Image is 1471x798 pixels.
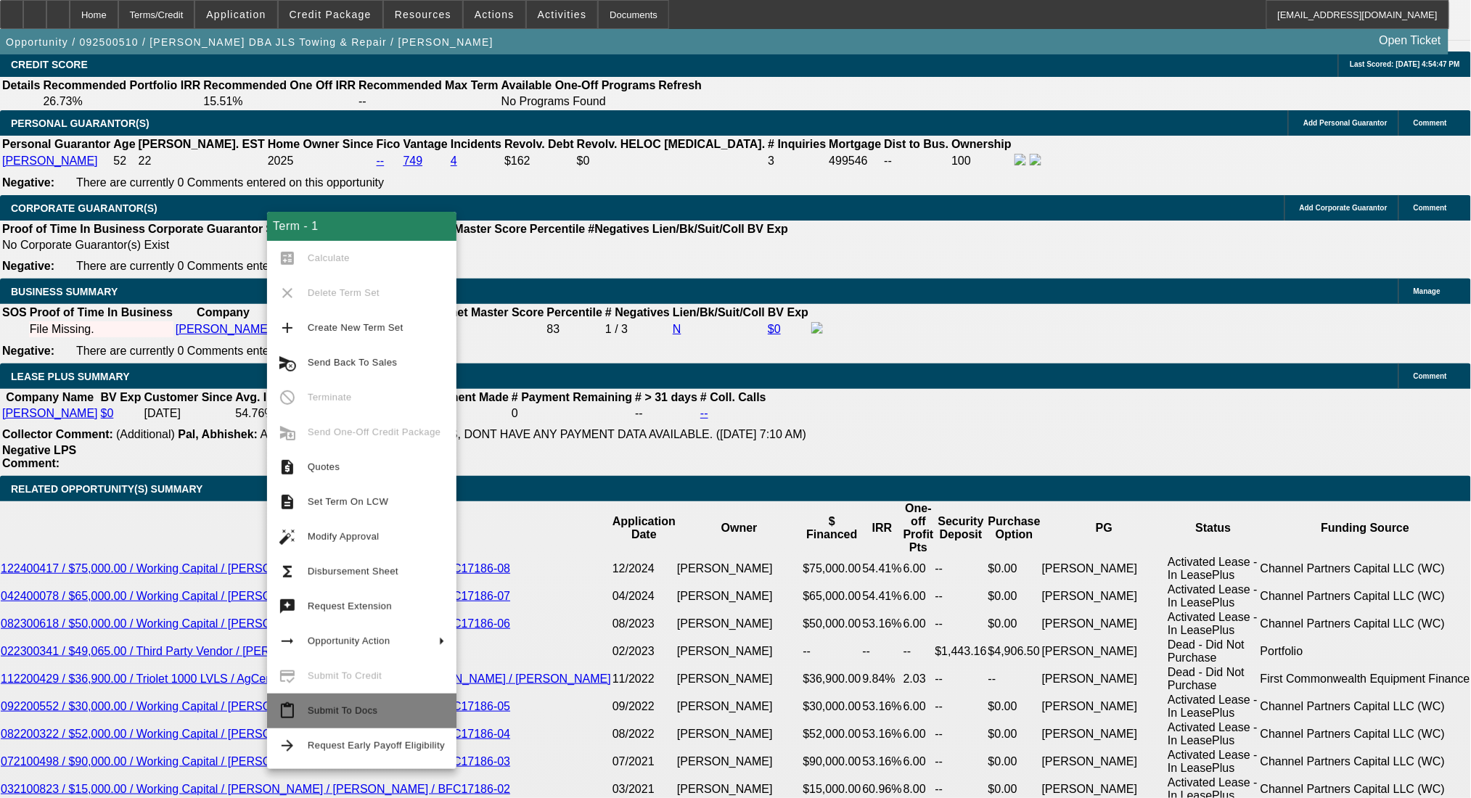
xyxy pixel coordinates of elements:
span: Comment [1414,119,1447,127]
td: Activated Lease - In LeasePlus [1167,555,1260,583]
td: [PERSON_NAME] [1041,720,1167,748]
img: linkedin-icon.png [1030,154,1041,165]
th: Proof of Time In Business [29,305,173,320]
span: LEASE PLUS SUMMARY [11,371,130,382]
span: Resources [395,9,451,20]
th: Recommended Portfolio IRR [42,78,201,93]
b: Negative: [2,176,54,189]
td: [PERSON_NAME] [1041,693,1167,720]
td: Channel Partners Capital LLC (WC) [1260,720,1471,748]
mat-icon: add [279,319,296,337]
td: [PERSON_NAME] [1041,610,1167,638]
td: 9.84% [862,665,903,693]
td: No Corporate Guarantor(s) Exist [1,238,795,252]
td: [PERSON_NAME] [1041,638,1167,665]
td: -- [988,665,1041,693]
mat-icon: functions [279,563,296,580]
b: Percentile [547,306,602,318]
b: Corporate Guarantor [148,223,263,235]
b: Personal Guarantor [2,138,110,150]
td: -- [634,406,698,421]
b: Collector Comment: [2,428,113,440]
td: -- [358,94,499,109]
td: Dead - Did Not Purchase [1167,638,1260,665]
span: BUSINESS SUMMARY [11,286,118,297]
th: One-off Profit Pts [903,501,935,555]
b: Company [197,306,250,318]
span: PERSONAL GUARANTOR(S) [11,118,149,129]
td: [PERSON_NAME] [1041,583,1167,610]
b: Negative: [2,345,54,357]
a: -- [700,407,708,419]
img: facebook-icon.png [1015,154,1026,165]
th: Application Date [612,501,676,555]
td: 08/2022 [612,720,676,748]
th: Recommended Max Term [358,78,499,93]
th: Details [1,78,41,93]
b: #Negatives [589,223,650,235]
td: [PERSON_NAME] [676,610,802,638]
span: Comment [1414,372,1447,380]
a: 082300618 / $50,000.00 / Working Capital / [PERSON_NAME] / [PERSON_NAME] / BFC17186-06 [1,617,510,630]
td: [PERSON_NAME] [1041,665,1167,693]
td: $0.00 [988,720,1041,748]
span: 2025 [268,155,294,167]
button: Actions [464,1,525,28]
b: Dist to Bus. [885,138,949,150]
td: [PERSON_NAME] [676,693,802,720]
td: -- [862,638,903,665]
th: Refresh [658,78,703,93]
td: $0.00 [988,748,1041,776]
td: $0 [576,153,766,169]
b: Avg. IRR [235,391,283,403]
span: Actions [475,9,515,20]
td: -- [935,583,988,610]
th: Owner [676,501,802,555]
a: [PERSON_NAME] [176,323,271,335]
td: 26.73% [42,94,201,109]
b: # Inquiries [768,138,826,150]
mat-icon: auto_fix_high [279,528,296,546]
td: Channel Partners Capital LLC (WC) [1260,610,1471,638]
div: File Missing. [30,323,173,336]
span: Disbursement Sheet [308,566,398,577]
mat-icon: arrow_forward [279,737,296,754]
span: Add Personal Guarantor [1303,119,1388,127]
button: Resources [384,1,462,28]
td: 52 [112,153,136,169]
th: Proof of Time In Business [1,222,146,236]
b: Revolv. Debt [504,138,574,150]
span: ALL THE DEALS ARE SOLD LEASES, DONT HAVE ANY PAYMENT DATA AVAILABLE. ([DATE] 7:10 AM) [261,428,807,440]
span: There are currently 0 Comments entered on this opportunity [76,260,384,272]
td: [PERSON_NAME] [676,583,802,610]
b: Vantage [403,138,448,150]
span: Activities [538,9,587,20]
mat-icon: content_paste [279,702,296,720]
td: 11/2022 [612,665,676,693]
td: -- [884,153,950,169]
td: [DATE] [144,406,234,421]
b: Fico [377,138,401,150]
a: 092200552 / $30,000.00 / Working Capital / [PERSON_NAME] / [PERSON_NAME] / BFC17186-05 [1,700,510,712]
td: $0.00 [988,555,1041,583]
b: Negative LPS Comment: [2,444,76,469]
td: [PERSON_NAME] [676,748,802,776]
td: 22 [138,153,266,169]
span: CORPORATE GUARANTOR(S) [11,202,157,214]
b: # Payment Made [418,391,509,403]
td: -- [935,665,988,693]
td: $52,000.00 [803,720,862,748]
td: $162 [504,153,575,169]
a: N [673,323,681,335]
td: 07/2021 [612,748,676,776]
td: -- [935,720,988,748]
td: 04/2024 [612,583,676,610]
a: 032100823 / $15,000.00 / Working Capital / [PERSON_NAME] / [PERSON_NAME] / BFC17186-02 [1,783,510,795]
td: 0 [511,406,633,421]
td: Channel Partners Capital LLC (WC) [1260,693,1471,720]
td: 09/2022 [612,693,676,720]
a: $0 [101,407,114,419]
td: 54.41% [862,555,903,583]
b: Revolv. HELOC [MEDICAL_DATA]. [577,138,766,150]
th: Available One-Off Programs [501,78,657,93]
